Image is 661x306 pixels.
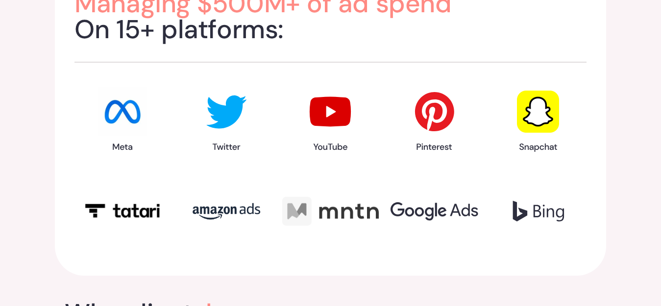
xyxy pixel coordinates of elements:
[306,87,355,153] img: Youtube icon
[98,87,147,153] img: meta icon
[410,87,459,153] img: Pinterest icon
[202,87,251,153] img: Twitter icon
[391,202,478,221] img: Google ads logo
[513,201,564,222] img: Bing icon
